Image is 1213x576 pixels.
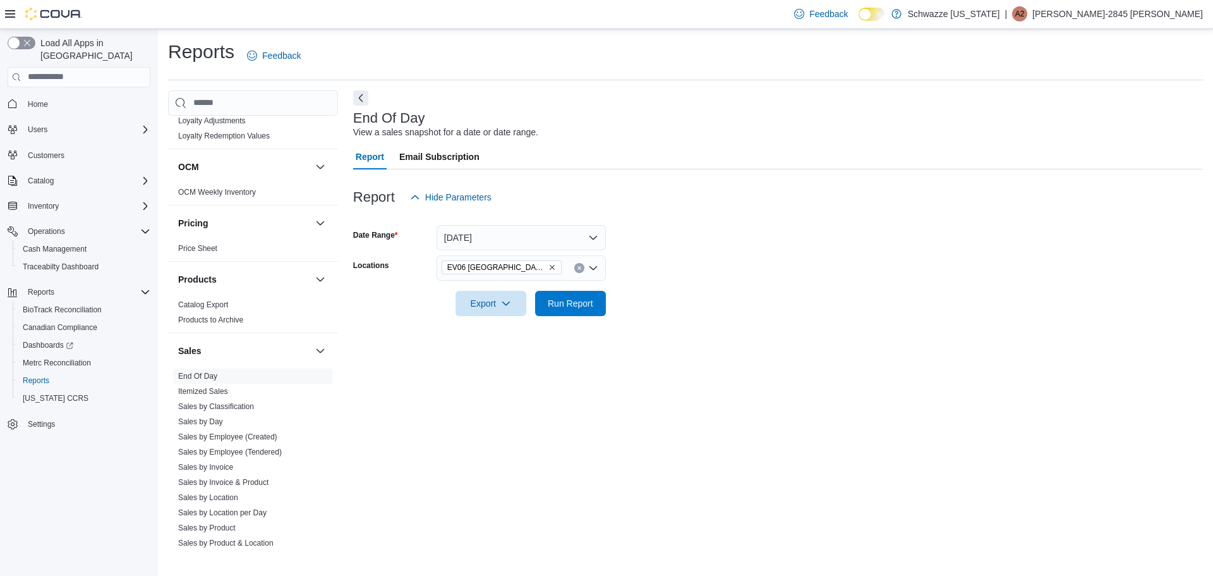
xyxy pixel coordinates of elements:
a: Sales by Product & Location [178,539,274,548]
span: End Of Day [178,371,217,381]
span: Inventory [28,201,59,211]
button: Export [456,291,526,316]
h3: Sales [178,345,202,357]
a: Sales by Invoice [178,463,233,472]
nav: Complex example [8,90,150,467]
button: Cash Management [13,240,155,258]
a: Dashboards [18,338,78,353]
a: Loyalty Redemption Values [178,132,270,140]
span: Metrc Reconciliation [18,355,150,371]
div: Andrew-2845 Moreno [1012,6,1027,21]
button: Products [313,272,328,287]
span: Home [23,96,150,112]
a: Reports [18,373,54,388]
button: Settings [3,415,155,433]
span: Reports [23,376,49,386]
span: Loyalty Adjustments [178,116,246,126]
button: BioTrack Reconciliation [13,301,155,319]
span: Users [28,125,47,135]
span: Sales by Employee (Tendered) [178,447,282,457]
label: Locations [353,260,389,271]
span: Feedback [809,8,848,20]
a: Catalog Export [178,300,228,309]
span: OCM Weekly Inventory [178,187,256,197]
span: Traceabilty Dashboard [23,262,99,272]
p: | [1005,6,1007,21]
button: Remove EV06 Las Cruces East from selection in this group [548,264,556,271]
div: View a sales snapshot for a date or date range. [353,126,538,139]
button: Home [3,95,155,113]
a: Home [23,97,53,112]
a: Feedback [789,1,853,27]
div: Loyalty [168,113,338,149]
button: Pricing [178,217,310,230]
span: Home [28,99,48,109]
span: Sales by Product [178,523,236,533]
h3: Products [178,273,217,286]
span: Load All Apps in [GEOGRAPHIC_DATA] [35,37,150,62]
span: BioTrack Reconciliation [18,302,150,317]
button: Reports [13,372,155,389]
span: Cash Management [18,242,150,257]
a: Products to Archive [178,316,243,324]
a: Feedback [242,43,306,68]
div: Pricing [168,241,338,261]
span: Cash Management [23,244,87,254]
button: [DATE] [437,225,606,250]
button: Catalog [23,173,59,188]
span: Sales by Classification [178,401,254,412]
a: Loyalty Adjustments [178,116,246,125]
button: Canadian Compliance [13,319,155,336]
button: Users [3,121,155,138]
p: [PERSON_NAME]-2845 [PERSON_NAME] [1032,6,1203,21]
a: Sales by Employee (Tendered) [178,448,282,457]
h3: OCM [178,161,199,173]
p: Schwazze [US_STATE] [908,6,1000,21]
span: Washington CCRS [18,391,150,406]
button: Operations [3,223,155,240]
span: Traceabilty Dashboard [18,259,150,274]
button: Reports [23,285,59,300]
span: Sales by Day [178,417,223,427]
span: Sales by Employee (Created) [178,432,277,442]
span: Sales by Invoice [178,462,233,472]
button: OCM [313,159,328,175]
button: Pricing [313,216,328,231]
div: OCM [168,185,338,205]
span: Sales by Location [178,493,238,503]
div: Products [168,297,338,333]
span: [US_STATE] CCRS [23,393,88,403]
span: Sales by Invoice & Product [178,477,269,487]
button: Products [178,273,310,286]
button: Open list of options [588,263,598,273]
a: Sales by Invoice & Product [178,478,269,487]
h1: Reports [168,39,234,64]
a: Metrc Reconciliation [18,355,96,371]
a: Cash Management [18,242,92,257]
span: Catalog Export [178,300,228,310]
a: BioTrack Reconciliation [18,302,107,317]
button: Users [23,122,52,137]
button: OCM [178,161,310,173]
button: Next [353,90,368,106]
span: Canadian Compliance [18,320,150,335]
button: Traceabilty Dashboard [13,258,155,276]
span: Reports [23,285,150,300]
span: Products to Archive [178,315,243,325]
h3: End Of Day [353,111,425,126]
a: Sales by Location [178,493,238,502]
span: Feedback [262,49,301,62]
span: Dashboards [18,338,150,353]
button: Run Report [535,291,606,316]
span: Reports [28,287,54,297]
span: Customers [23,147,150,163]
span: Dashboards [23,340,73,350]
span: Customers [28,150,64,161]
a: Sales by Employee (Created) [178,432,277,441]
span: Run Report [548,297,593,310]
span: A2 [1015,6,1025,21]
span: Sales by Product & Location [178,538,274,548]
button: Inventory [23,199,64,214]
a: Traceabilty Dashboard [18,259,104,274]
